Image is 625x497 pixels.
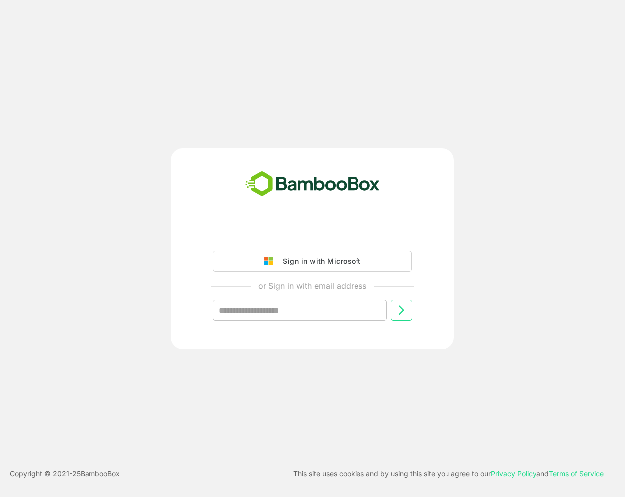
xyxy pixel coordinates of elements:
img: bamboobox [240,168,385,201]
div: Sign in with Microsoft [278,255,360,268]
img: google [264,257,278,266]
iframe: Sign in with Google Button [208,223,417,245]
button: Sign in with Microsoft [213,251,412,272]
a: Privacy Policy [491,469,536,478]
iframe: Sign in with Google Dialogue [421,10,615,101]
p: Copyright © 2021- 25 BambooBox [10,468,120,480]
p: This site uses cookies and by using this site you agree to our and [293,468,604,480]
a: Terms of Service [549,469,604,478]
p: or Sign in with email address [258,280,366,292]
